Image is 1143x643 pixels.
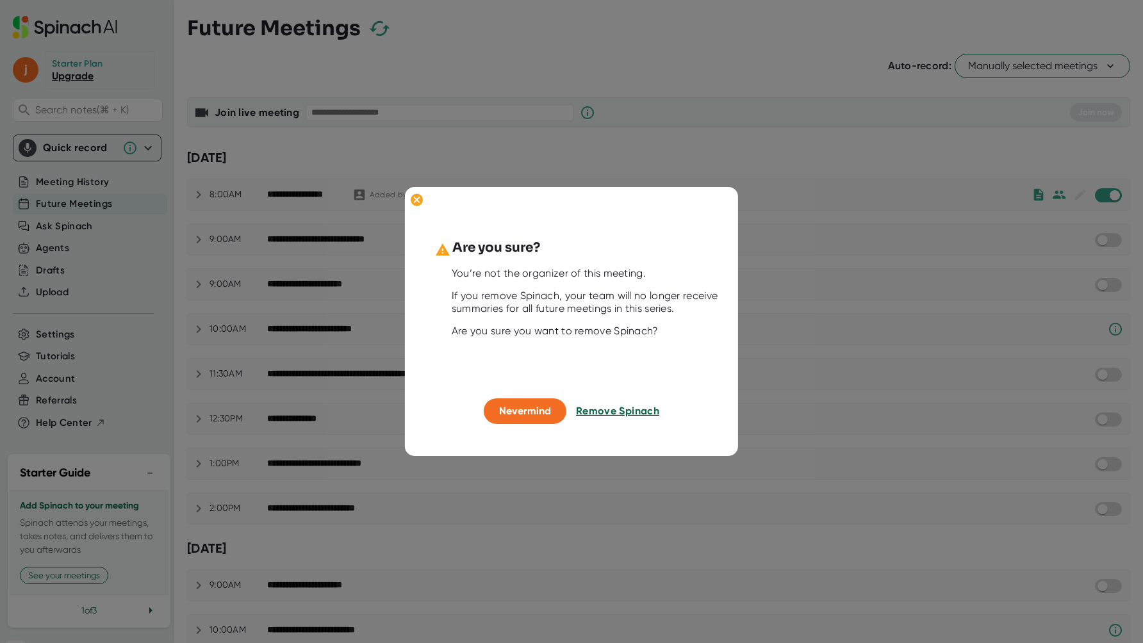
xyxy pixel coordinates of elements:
[484,398,566,424] button: Nevermind
[452,325,723,338] div: Are you sure you want to remove Spinach?
[452,289,723,315] div: If you remove Spinach, your team will no longer receive summaries for all future meetings in this...
[576,398,659,424] button: Remove Spinach
[499,405,551,417] span: Nevermind
[452,267,723,280] div: You’re not the organizer of this meeting.
[576,405,659,417] span: Remove Spinach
